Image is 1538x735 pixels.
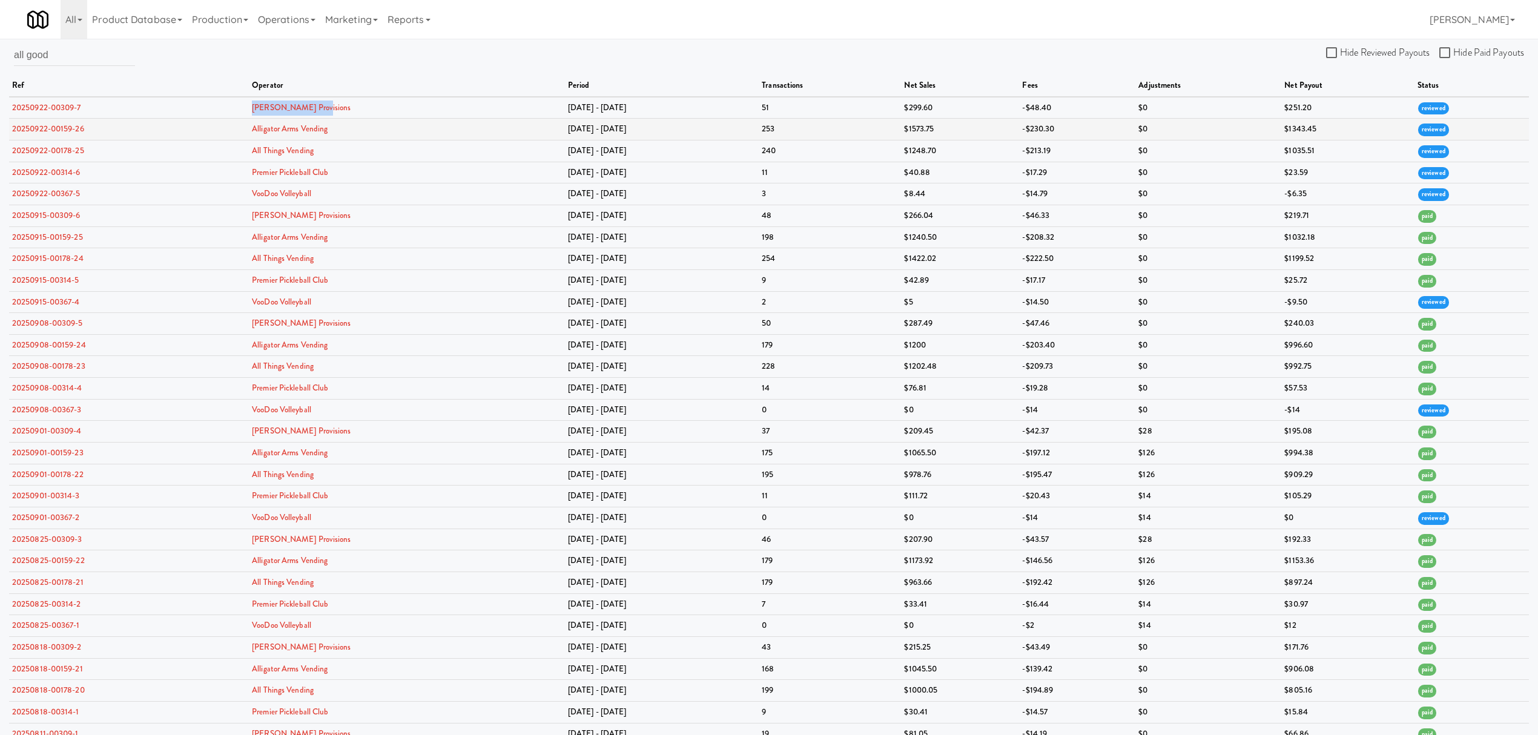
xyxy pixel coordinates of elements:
td: $0 [1135,378,1281,400]
span: paid [1418,577,1436,590]
a: 20250922-00367-5 [12,188,81,199]
td: [DATE] - [DATE] [565,615,759,637]
span: paid [1418,707,1436,719]
td: $0 [1135,658,1281,680]
a: All Things Vending [252,469,314,480]
td: $978.76 [901,464,1019,486]
th: operator [249,75,565,97]
td: $251.20 [1281,97,1414,119]
td: 46 [759,529,901,550]
td: -$197.12 [1019,443,1135,464]
td: -$195.47 [1019,464,1135,486]
a: 20250825-00367-1 [12,619,80,631]
td: [DATE] - [DATE] [565,313,759,335]
a: 20250915-00159-25 [12,231,83,243]
td: $1035.51 [1281,140,1414,162]
td: $1000.05 [901,680,1019,702]
td: [DATE] - [DATE] [565,680,759,702]
a: 20250818-00314-1 [12,706,79,717]
td: [DATE] - [DATE] [565,593,759,615]
td: [DATE] - [DATE] [565,658,759,680]
td: $1343.45 [1281,119,1414,140]
td: 11 [759,486,901,507]
span: reviewed [1418,188,1449,201]
td: $14 [1135,615,1281,637]
td: $0 [1135,313,1281,335]
th: net payout [1281,75,1414,97]
td: 37 [759,421,901,443]
td: 240 [759,140,901,162]
td: $994.38 [1281,443,1414,464]
a: [PERSON_NAME] Provisions [252,317,351,329]
td: $126 [1135,464,1281,486]
td: [DATE] - [DATE] [565,572,759,594]
a: Alligator Arms Vending [252,555,328,566]
td: $0 [1135,701,1281,723]
a: 20250901-00367-2 [12,512,80,523]
td: -$17.17 [1019,269,1135,291]
td: $57.53 [1281,378,1414,400]
td: 228 [759,356,901,378]
td: -$17.29 [1019,162,1135,183]
td: 9 [759,269,901,291]
a: Alligator Arms Vending [252,123,328,134]
td: $0 [1135,334,1281,356]
a: Premier Pickleball Club [252,598,328,610]
td: 0 [759,399,901,421]
span: paid [1418,534,1436,547]
td: [DATE] - [DATE] [565,529,759,550]
td: $906.08 [1281,658,1414,680]
td: -$208.32 [1019,226,1135,248]
td: [DATE] - [DATE] [565,399,759,421]
td: $207.90 [901,529,1019,550]
td: $266.04 [901,205,1019,226]
td: $1153.36 [1281,550,1414,572]
span: paid [1418,642,1436,654]
th: fees [1019,75,1135,97]
td: [DATE] - [DATE] [565,486,759,507]
a: VooDoo Volleyball [252,296,311,308]
td: 254 [759,248,901,270]
span: paid [1418,447,1436,460]
td: 7 [759,593,901,615]
th: period [565,75,759,97]
a: 20250818-00159-21 [12,663,83,674]
td: $0 [1135,140,1281,162]
td: $1032.18 [1281,226,1414,248]
td: $0 [1135,205,1281,226]
td: $0 [1135,226,1281,248]
td: $30.41 [901,701,1019,723]
td: -$14.79 [1019,183,1135,205]
a: 20250908-00178-23 [12,360,85,372]
span: paid [1418,253,1436,266]
td: [DATE] - [DATE] [565,119,759,140]
a: 20250825-00314-2 [12,598,81,610]
a: Alligator Arms Vending [252,447,328,458]
a: 20250825-00178-21 [12,576,84,588]
a: All Things Vending [252,360,314,372]
td: $240.03 [1281,313,1414,335]
td: $1240.50 [901,226,1019,248]
a: All Things Vending [252,145,314,156]
td: -$6.35 [1281,183,1414,205]
td: -$209.73 [1019,356,1135,378]
td: $105.29 [1281,486,1414,507]
td: 2 [759,291,901,313]
td: -$2 [1019,615,1135,637]
a: Premier Pickleball Club [252,490,328,501]
a: [PERSON_NAME] Provisions [252,425,351,437]
td: $195.08 [1281,421,1414,443]
a: VooDoo Volleyball [252,404,311,415]
td: 51 [759,97,901,119]
td: $215.25 [901,637,1019,659]
td: $126 [1135,550,1281,572]
a: Premier Pickleball Club [252,274,328,286]
a: 20250908-00367-3 [12,404,82,415]
td: [DATE] - [DATE] [565,248,759,270]
td: 43 [759,637,901,659]
a: 20250825-00309-3 [12,533,82,545]
td: [DATE] - [DATE] [565,637,759,659]
input: Hide Reviewed Payouts [1326,48,1340,58]
span: reviewed [1418,512,1449,525]
td: [DATE] - [DATE] [565,162,759,183]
